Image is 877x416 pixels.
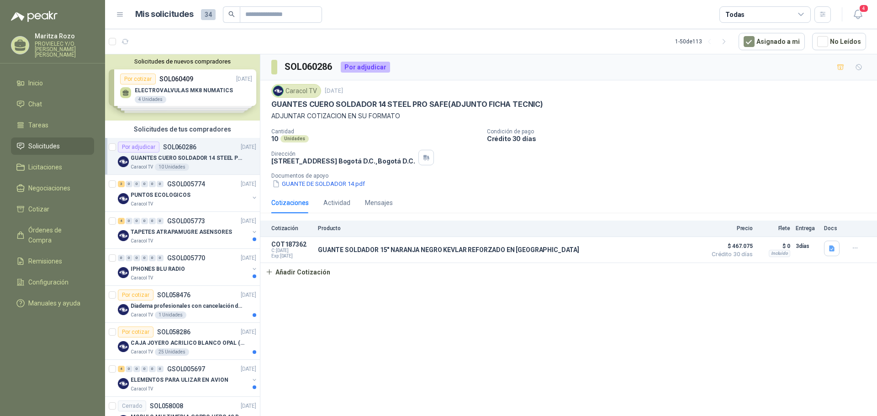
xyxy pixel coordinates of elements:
[35,33,94,39] p: Maritza Rozo
[149,255,156,261] div: 0
[35,41,94,58] p: PROVIELEC Y/O [PERSON_NAME] [PERSON_NAME]
[118,230,129,241] img: Company Logo
[11,11,58,22] img: Logo peakr
[280,135,309,142] div: Unidades
[118,179,258,208] a: 3 0 0 0 0 0 GSOL005774[DATE] Company LogoPUNTOS ECOLOGICOSCaracol TV
[271,100,543,109] p: GUANTES CUERO SOLDADOR 14 STEEL PRO SAFE(ADJUNTO FICHA TECNIC)
[241,365,256,374] p: [DATE]
[131,385,153,393] p: Caracol TV
[150,403,183,409] p: SOL058008
[167,366,205,372] p: GSOL005697
[323,198,350,208] div: Actividad
[28,78,43,88] span: Inicio
[118,218,125,224] div: 4
[133,255,140,261] div: 0
[769,250,790,257] div: Incluido
[105,286,260,323] a: Por cotizarSOL058476[DATE] Company LogoDiadema profesionales con cancelación de ruido en micrófon...
[131,348,153,356] p: Caracol TV
[118,142,159,153] div: Por adjudicar
[271,253,312,259] span: Exp: [DATE]
[155,163,189,171] div: 10 Unidades
[131,302,244,311] p: Diadema profesionales con cancelación de ruido en micrófono
[11,274,94,291] a: Configuración
[105,54,260,121] div: Solicitudes de nuevos compradoresPor cotizarSOL060409[DATE] ELECTROVALVULAS MK8 NUMATICS4 Unidade...
[11,158,94,176] a: Licitaciones
[796,225,819,232] p: Entrega
[325,87,343,95] p: [DATE]
[133,366,140,372] div: 0
[105,323,260,360] a: Por cotizarSOL058286[DATE] Company LogoCAJA JOYERO ACRILICO BLANCO OPAL (En el adjunto mas detall...
[118,253,258,282] a: 0 0 0 0 0 0 GSOL005770[DATE] Company LogoIPHONES BLU RADIOCaracol TV
[126,218,132,224] div: 0
[28,256,62,266] span: Remisiones
[141,181,148,187] div: 0
[131,200,153,208] p: Caracol TV
[11,253,94,270] a: Remisiones
[796,241,819,252] p: 3 días
[118,255,125,261] div: 0
[105,138,260,175] a: Por adjudicarSOL060286[DATE] Company LogoGUANTES CUERO SOLDADOR 14 STEEL PRO SAFE(ADJUNTO FICHA T...
[149,218,156,224] div: 0
[241,217,256,226] p: [DATE]
[725,10,745,20] div: Todas
[135,8,194,21] h1: Mis solicitudes
[126,255,132,261] div: 0
[157,255,164,261] div: 0
[228,11,235,17] span: search
[241,254,256,263] p: [DATE]
[271,151,415,157] p: Dirección
[131,376,228,384] p: ELEMENTOS PARA ULIZAR EN AVION
[126,181,132,187] div: 0
[675,34,731,49] div: 1 - 50 de 113
[157,366,164,372] div: 0
[850,6,866,23] button: 4
[271,157,415,165] p: [STREET_ADDRESS] Bogotá D.C. , Bogotá D.C.
[11,116,94,134] a: Tareas
[131,154,244,163] p: GUANTES CUERO SOLDADOR 14 STEEL PRO SAFE(ADJUNTO FICHA TECNIC)
[118,341,129,352] img: Company Logo
[859,4,869,13] span: 4
[28,162,62,172] span: Licitaciones
[487,128,873,135] p: Condición de pago
[241,402,256,411] p: [DATE]
[167,218,205,224] p: GSOL005773
[141,255,148,261] div: 0
[157,218,164,224] div: 0
[149,366,156,372] div: 0
[241,143,256,152] p: [DATE]
[271,111,866,121] p: ADJUNTAR COTIZACION EN SU FORMATO
[271,241,312,248] p: COT187362
[131,163,153,171] p: Caracol TV
[118,326,153,337] div: Por cotizar
[758,225,790,232] p: Flete
[167,181,205,187] p: GSOL005774
[271,179,366,189] button: GUANTE DE SOLDADOR 14.pdf
[707,252,753,257] span: Crédito 30 días
[155,311,186,319] div: 1 Unidades
[157,181,164,187] div: 0
[131,339,244,348] p: CAJA JOYERO ACRILICO BLANCO OPAL (En el adjunto mas detalle)
[157,292,190,298] p: SOL058476
[149,181,156,187] div: 0
[271,198,309,208] div: Cotizaciones
[11,179,94,197] a: Negociaciones
[141,218,148,224] div: 0
[118,181,125,187] div: 3
[11,221,94,249] a: Órdenes de Compra
[285,60,333,74] h3: SOL060286
[241,180,256,189] p: [DATE]
[133,218,140,224] div: 0
[707,225,753,232] p: Precio
[131,274,153,282] p: Caracol TV
[824,225,842,232] p: Docs
[118,193,129,204] img: Company Logo
[271,128,480,135] p: Cantidad
[318,225,702,232] p: Producto
[812,33,866,50] button: No Leídos
[167,255,205,261] p: GSOL005770
[487,135,873,142] p: Crédito 30 días
[28,277,69,287] span: Configuración
[11,137,94,155] a: Solicitudes
[260,263,335,281] button: Añadir Cotización
[28,183,70,193] span: Negociaciones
